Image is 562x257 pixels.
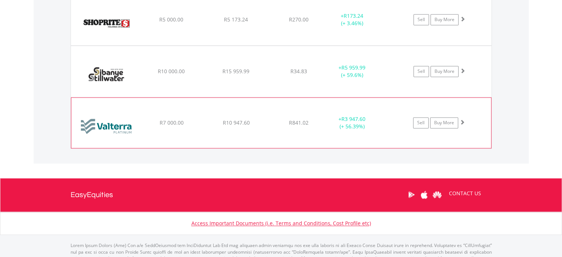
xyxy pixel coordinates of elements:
[418,183,431,206] a: Apple
[159,119,183,126] span: R7 000.00
[413,117,429,128] a: Sell
[324,64,380,79] div: + (+ 59.6%)
[324,12,380,27] div: + (+ 3.46%)
[324,115,379,130] div: + (+ 56.39%)
[444,183,486,204] a: CONTACT US
[413,14,429,25] a: Sell
[413,66,429,77] a: Sell
[431,183,444,206] a: Huawei
[344,12,363,19] span: R173.24
[405,183,418,206] a: Google Play
[71,178,113,212] a: EasyEquities
[75,3,138,43] img: EQU.ZA.SHP.png
[75,107,139,146] img: EQU.ZA.VAL.png
[341,64,365,71] span: R5 959.99
[430,66,459,77] a: Buy More
[289,16,309,23] span: R270.00
[75,55,138,95] img: EQU.ZA.SSW.png
[158,68,185,75] span: R10 000.00
[159,16,183,23] span: R5 000.00
[290,68,307,75] span: R34.83
[224,16,248,23] span: R5 173.24
[191,220,371,227] a: Access Important Documents (i.e. Terms and Conditions, Cost Profile etc)
[289,119,309,126] span: R841.02
[222,119,249,126] span: R10 947.60
[430,117,458,128] a: Buy More
[430,14,459,25] a: Buy More
[222,68,249,75] span: R15 959.99
[341,115,365,122] span: R3 947.60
